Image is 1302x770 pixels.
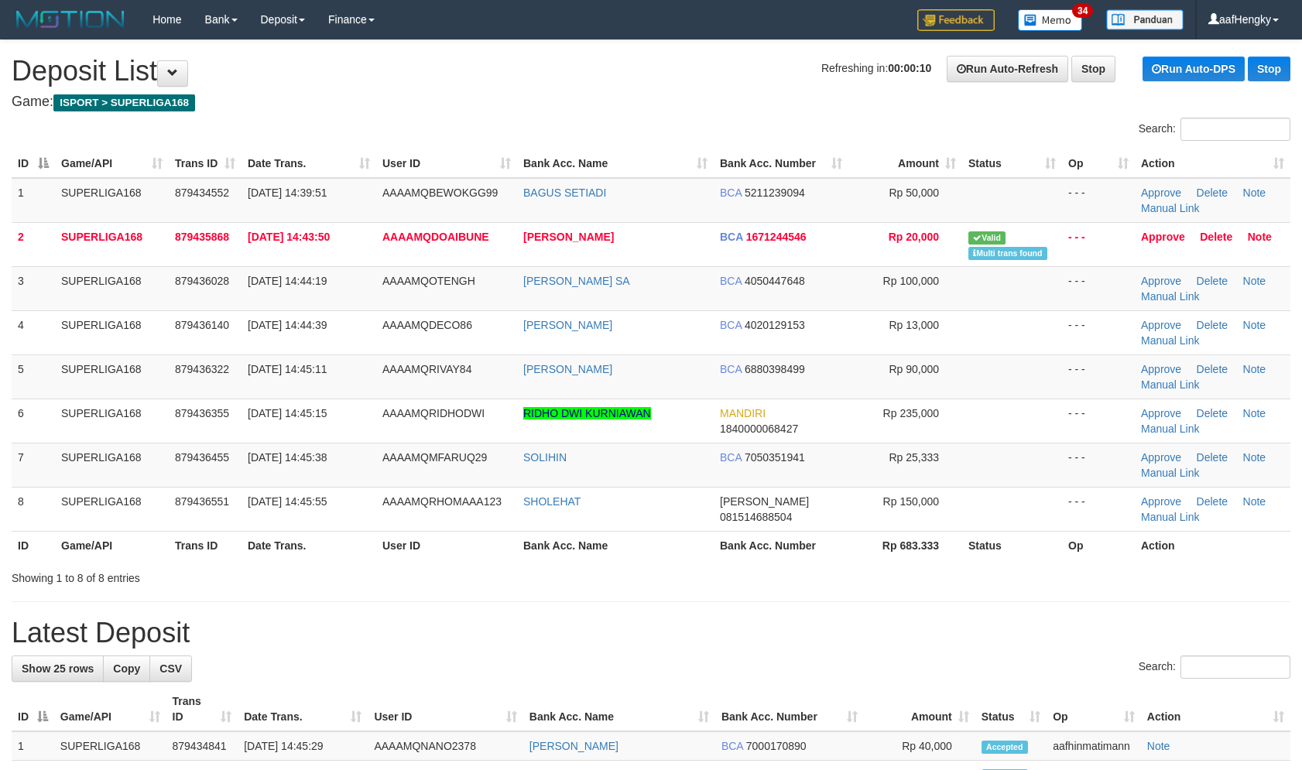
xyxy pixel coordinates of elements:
span: Copy 1840000068427 to clipboard [720,423,798,435]
th: Trans ID: activate to sort column ascending [169,149,242,178]
th: Date Trans. [242,531,376,560]
th: Bank Acc. Number: activate to sort column ascending [714,149,848,178]
span: 879436455 [175,451,229,464]
span: Rp 25,333 [889,451,939,464]
td: SUPERLIGA168 [54,731,166,761]
span: [PERSON_NAME] [720,495,809,508]
strong: 00:00:10 [888,62,931,74]
td: - - - [1062,399,1135,443]
th: Trans ID [169,531,242,560]
th: User ID [376,531,517,560]
th: Bank Acc. Name: activate to sort column ascending [517,149,714,178]
img: MOTION_logo.png [12,8,129,31]
a: [PERSON_NAME] [529,740,618,752]
span: BCA [720,231,743,243]
span: [DATE] 14:39:51 [248,187,327,199]
span: AAAAMQDOAIBUNE [382,231,489,243]
th: User ID: activate to sort column ascending [368,687,523,731]
td: SUPERLIGA168 [55,266,169,310]
a: Approve [1141,275,1181,287]
span: Rp 235,000 [883,407,939,419]
a: Approve [1141,319,1181,331]
span: AAAAMQOTENGH [382,275,475,287]
a: Approve [1141,495,1181,508]
a: Note [1243,407,1266,419]
th: Game/API: activate to sort column ascending [54,687,166,731]
span: Refreshing in: [821,62,931,74]
span: Copy 7000170890 to clipboard [746,740,807,752]
a: Note [1243,363,1266,375]
td: [DATE] 14:45:29 [238,731,368,761]
a: Approve [1141,407,1181,419]
a: Approve [1141,451,1181,464]
span: 879436028 [175,275,229,287]
a: Delete [1197,407,1228,419]
td: - - - [1062,443,1135,487]
span: BCA [720,363,742,375]
a: Run Auto-Refresh [947,56,1068,82]
td: 879434841 [166,731,238,761]
span: [DATE] 14:44:19 [248,275,327,287]
a: Stop [1071,56,1115,82]
th: Action: activate to sort column ascending [1141,687,1290,731]
span: Copy 7050351941 to clipboard [745,451,805,464]
span: Copy 1671244546 to clipboard [746,231,807,243]
span: AAAAMQRHOMAAA123 [382,495,502,508]
a: BAGUS SETIADI [523,187,606,199]
td: SUPERLIGA168 [55,354,169,399]
th: User ID: activate to sort column ascending [376,149,517,178]
span: 34 [1072,4,1093,18]
th: Amount: activate to sort column ascending [848,149,962,178]
span: AAAAMQBEWOKGG99 [382,187,498,199]
a: Delete [1197,275,1228,287]
a: Show 25 rows [12,655,104,682]
td: - - - [1062,487,1135,531]
th: ID: activate to sort column descending [12,687,54,731]
th: Action [1135,531,1290,560]
th: Bank Acc. Number: activate to sort column ascending [715,687,864,731]
span: 879435868 [175,231,229,243]
span: [DATE] 14:45:11 [248,363,327,375]
span: BCA [721,740,743,752]
th: Rp 683.333 [848,531,962,560]
span: 879436551 [175,495,229,508]
span: [DATE] 14:44:39 [248,319,327,331]
td: 7 [12,443,55,487]
a: Run Auto-DPS [1143,56,1245,81]
span: Copy 6880398499 to clipboard [745,363,805,375]
a: Note [1243,495,1266,508]
span: 879436355 [175,407,229,419]
a: [PERSON_NAME] [523,363,612,375]
a: Manual Link [1141,423,1200,435]
span: Rp 20,000 [889,231,939,243]
th: Date Trans.: activate to sort column ascending [238,687,368,731]
td: SUPERLIGA168 [55,310,169,354]
a: Note [1243,319,1266,331]
th: ID [12,531,55,560]
td: SUPERLIGA168 [55,222,169,266]
img: Feedback.jpg [917,9,995,31]
span: ISPORT > SUPERLIGA168 [53,94,195,111]
h1: Deposit List [12,56,1290,87]
a: Delete [1197,363,1228,375]
span: Show 25 rows [22,662,94,675]
td: - - - [1062,266,1135,310]
a: Delete [1197,451,1228,464]
a: Manual Link [1141,467,1200,479]
th: Date Trans.: activate to sort column ascending [242,149,376,178]
span: Valid transaction [968,231,1006,245]
span: BCA [720,451,742,464]
a: Note [1243,187,1266,199]
td: SUPERLIGA168 [55,487,169,531]
th: Bank Acc. Name [517,531,714,560]
td: 1 [12,731,54,761]
td: 3 [12,266,55,310]
a: Approve [1141,187,1181,199]
td: SUPERLIGA168 [55,178,169,223]
span: Copy 5211239094 to clipboard [745,187,805,199]
span: Rp 50,000 [889,187,939,199]
h1: Latest Deposit [12,618,1290,649]
span: Copy 4050447648 to clipboard [745,275,805,287]
a: Delete [1197,187,1228,199]
td: SUPERLIGA168 [55,399,169,443]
